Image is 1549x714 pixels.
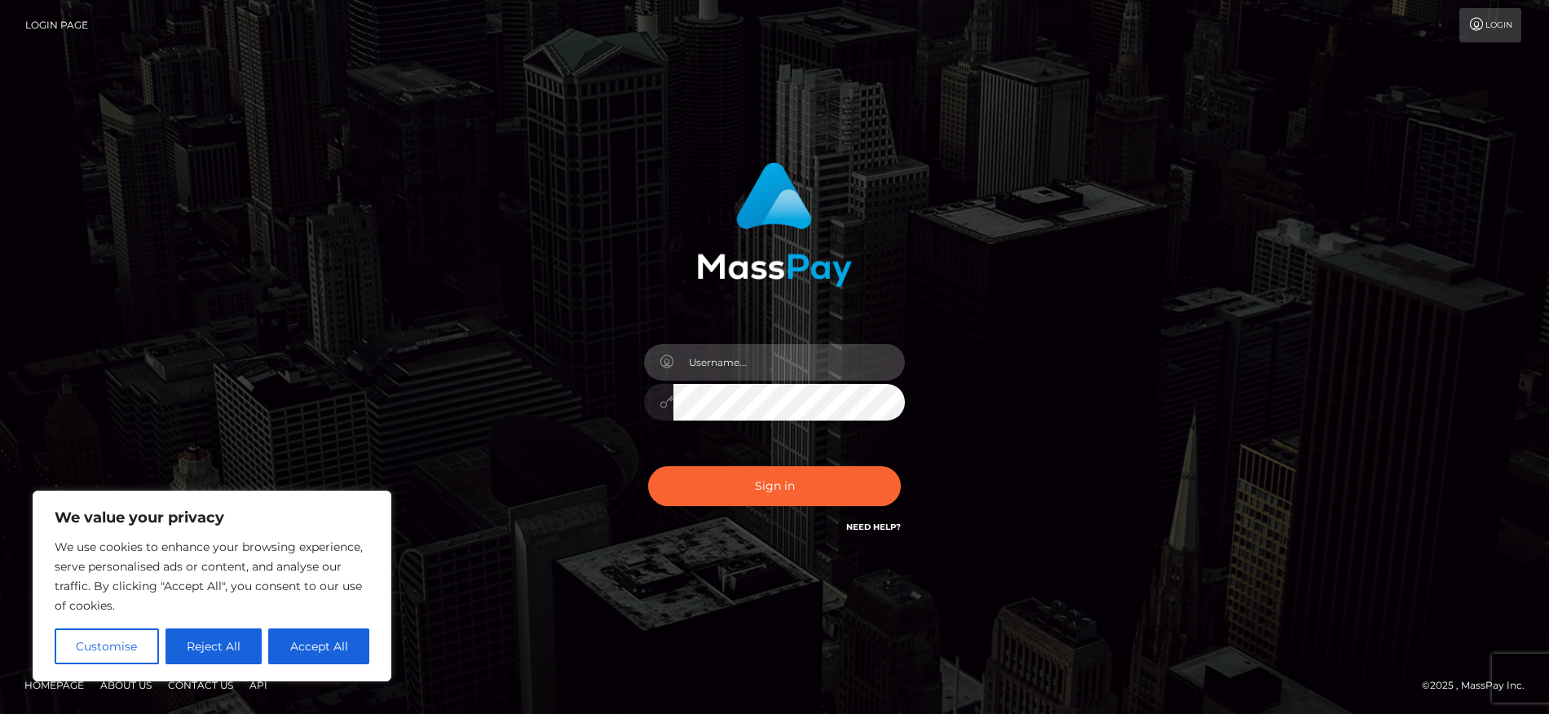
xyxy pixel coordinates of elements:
[33,491,391,681] div: We value your privacy
[1459,8,1521,42] a: Login
[846,522,901,532] a: Need Help?
[243,672,274,698] a: API
[94,672,158,698] a: About Us
[55,628,159,664] button: Customise
[165,628,263,664] button: Reject All
[55,537,369,615] p: We use cookies to enhance your browsing experience, serve personalised ads or content, and analys...
[673,344,905,381] input: Username...
[648,466,901,506] button: Sign in
[25,8,88,42] a: Login Page
[18,672,90,698] a: Homepage
[55,508,369,527] p: We value your privacy
[1422,677,1537,694] div: © 2025 , MassPay Inc.
[268,628,369,664] button: Accept All
[161,672,240,698] a: Contact Us
[697,162,852,287] img: MassPay Login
